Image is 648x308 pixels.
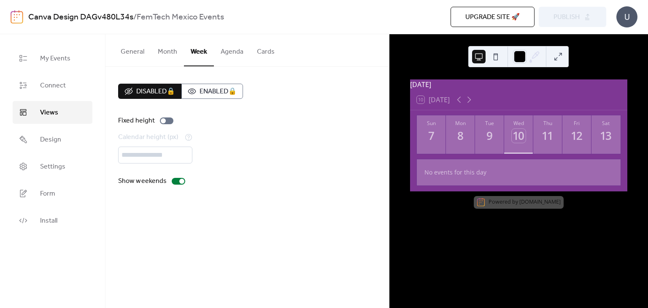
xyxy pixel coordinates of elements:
[40,135,61,145] span: Design
[507,120,531,127] div: Wed
[512,129,526,143] div: 10
[483,129,497,143] div: 9
[13,182,92,205] a: Form
[40,189,55,199] span: Form
[599,129,613,143] div: 13
[28,9,133,25] a: Canva Design DAGv480L34s
[133,9,137,25] b: /
[454,129,467,143] div: 8
[137,9,224,25] b: FemTech Mexico Events
[475,115,504,154] button: Tue9
[40,81,66,91] span: Connect
[151,34,184,65] button: Month
[565,120,589,127] div: Fri
[40,162,65,172] span: Settings
[570,129,584,143] div: 12
[13,101,92,124] a: Views
[489,198,561,205] div: Powered by
[410,79,627,90] div: [DATE]
[591,115,621,154] button: Sat13
[533,115,562,154] button: Thu11
[446,115,475,154] button: Mon8
[419,120,443,127] div: Sun
[594,120,618,127] div: Sat
[465,12,520,22] span: Upgrade site 🚀
[184,34,214,66] button: Week
[13,155,92,178] a: Settings
[40,54,70,64] span: My Events
[13,47,92,70] a: My Events
[417,115,446,154] button: Sun7
[13,74,92,97] a: Connect
[504,115,533,154] button: Wed10
[118,176,167,186] div: Show weekends
[478,120,502,127] div: Tue
[519,198,561,205] a: [DOMAIN_NAME]
[424,129,438,143] div: 7
[40,108,58,118] span: Views
[418,162,619,182] div: No events for this day
[562,115,591,154] button: Fri12
[114,34,151,65] button: General
[13,128,92,151] a: Design
[11,10,23,24] img: logo
[451,7,535,27] button: Upgrade site 🚀
[616,6,637,27] div: U
[118,116,155,126] div: Fixed height
[40,216,57,226] span: Install
[536,120,560,127] div: Thu
[250,34,281,65] button: Cards
[214,34,250,65] button: Agenda
[541,129,555,143] div: 11
[448,120,472,127] div: Mon
[13,209,92,232] a: Install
